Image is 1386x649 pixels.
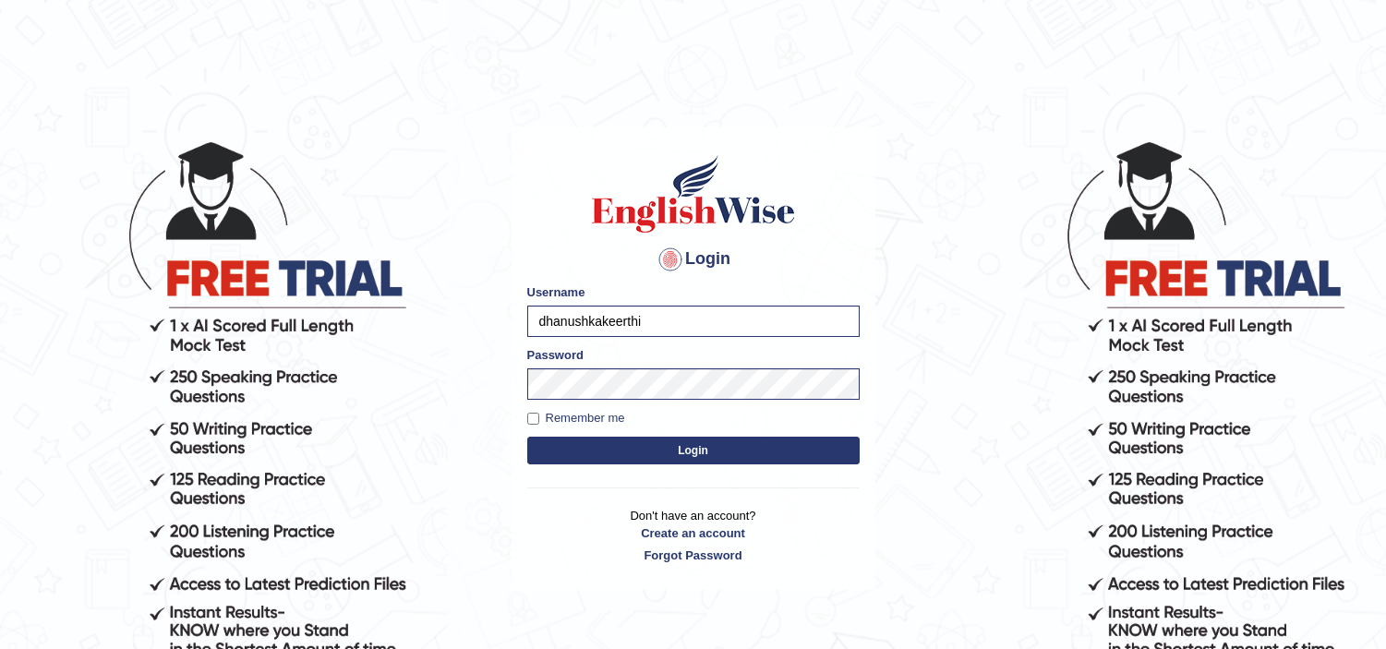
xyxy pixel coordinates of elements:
input: Remember me [527,413,539,425]
p: Don't have an account? [527,507,860,564]
img: Logo of English Wise sign in for intelligent practice with AI [588,152,799,235]
h4: Login [527,245,860,274]
a: Create an account [527,524,860,542]
label: Password [527,346,584,364]
a: Forgot Password [527,547,860,564]
label: Username [527,283,585,301]
button: Login [527,437,860,464]
label: Remember me [527,409,625,427]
